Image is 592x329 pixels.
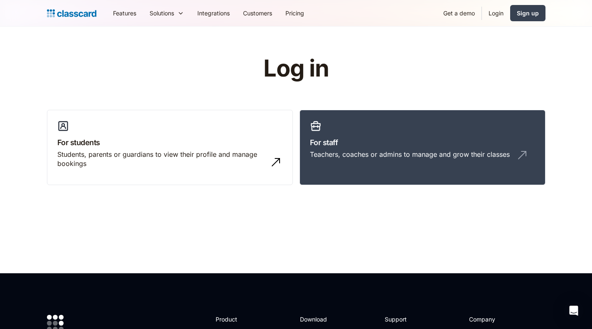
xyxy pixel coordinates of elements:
[164,56,428,82] h1: Log in
[510,5,545,21] a: Sign up
[236,4,279,22] a: Customers
[300,110,545,186] a: For staffTeachers, coaches or admins to manage and grow their classes
[310,150,510,159] div: Teachers, coaches or admins to manage and grow their classes
[385,315,418,324] h2: Support
[191,4,236,22] a: Integrations
[564,301,584,321] div: Open Intercom Messenger
[310,137,535,148] h3: For staff
[150,9,174,17] div: Solutions
[47,7,96,19] a: home
[57,137,282,148] h3: For students
[482,4,510,22] a: Login
[143,4,191,22] div: Solutions
[47,110,293,186] a: For studentsStudents, parents or guardians to view their profile and manage bookings
[469,315,524,324] h2: Company
[57,150,266,168] div: Students, parents or guardians to view their profile and manage bookings
[279,4,311,22] a: Pricing
[300,315,334,324] h2: Download
[437,4,481,22] a: Get a demo
[216,315,260,324] h2: Product
[106,4,143,22] a: Features
[517,9,539,17] div: Sign up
